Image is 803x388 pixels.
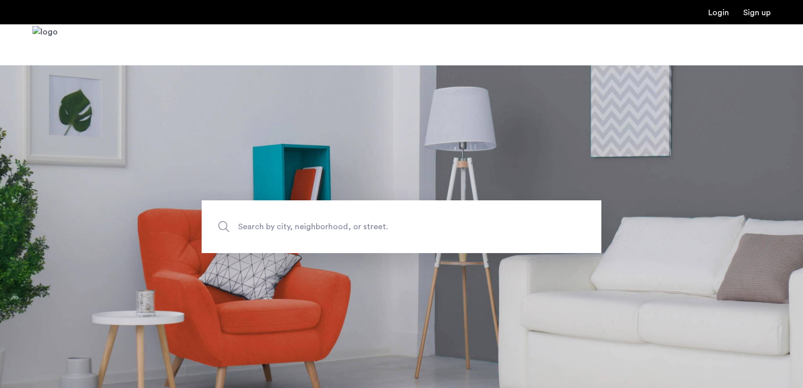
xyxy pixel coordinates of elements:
a: Registration [743,9,771,17]
img: logo [32,26,58,64]
span: Search by city, neighborhood, or street. [238,220,518,233]
a: Login [708,9,729,17]
input: Apartment Search [202,200,601,253]
a: Cazamio Logo [32,26,58,64]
